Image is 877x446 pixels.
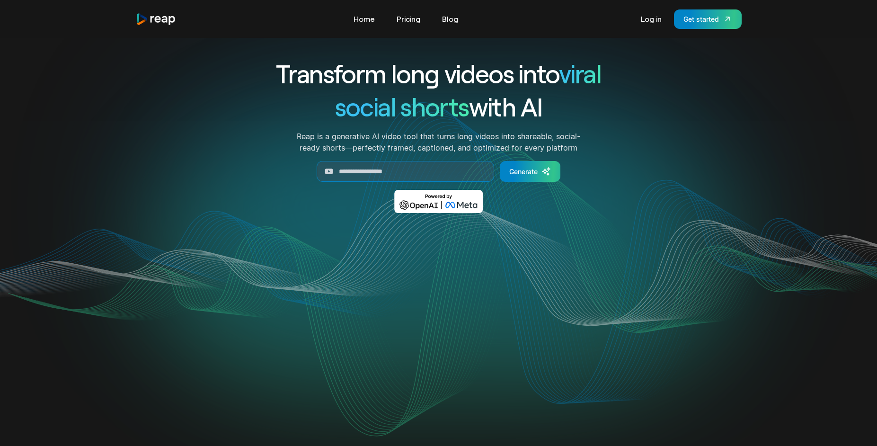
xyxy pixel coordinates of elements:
[136,13,177,26] a: home
[437,11,463,27] a: Blog
[335,91,469,122] span: social shorts
[242,57,636,90] h1: Transform long videos into
[683,14,719,24] div: Get started
[288,131,589,153] p: Reap is a generative AI video tool that turns long videos into shareable, social-ready shorts—per...
[349,11,380,27] a: Home
[500,161,560,182] a: Generate
[242,161,636,182] form: Generate Form
[636,11,666,27] a: Log in
[248,227,629,418] video: Your browser does not support the video tag.
[136,13,177,26] img: reap logo
[509,167,538,177] div: Generate
[559,58,601,89] span: viral
[674,9,742,29] a: Get started
[392,11,425,27] a: Pricing
[394,190,483,213] img: Powered by OpenAI & Meta
[242,90,636,123] h1: with AI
